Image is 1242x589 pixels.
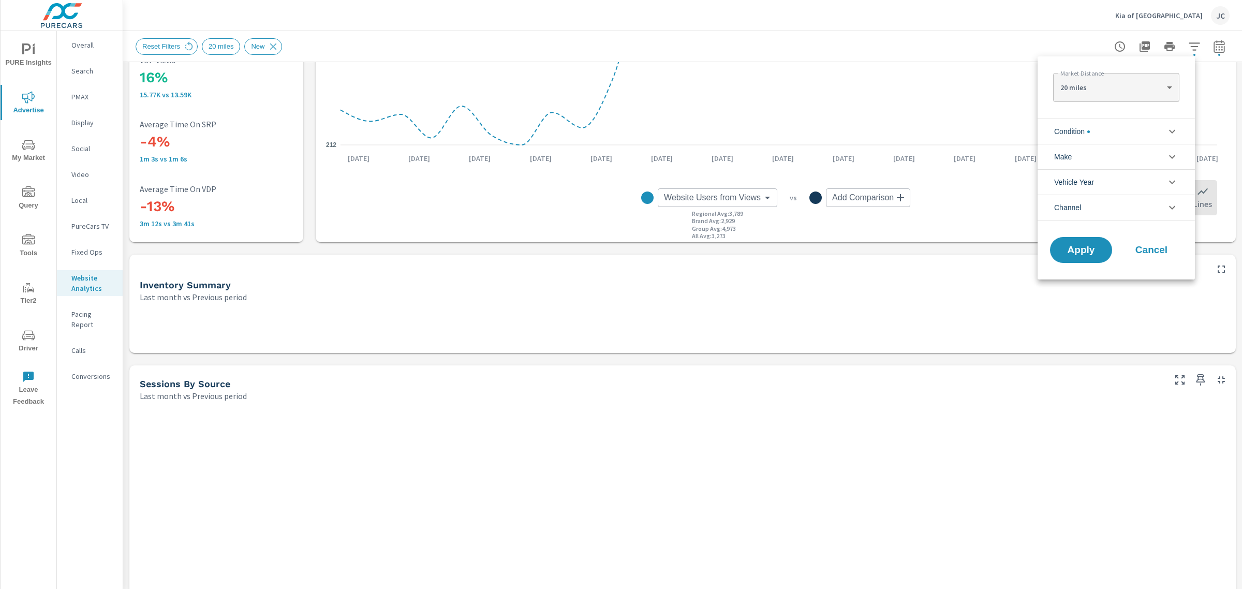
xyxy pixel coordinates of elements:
[1060,83,1162,92] p: 20 miles
[1054,195,1081,220] span: Channel
[1038,114,1195,225] ul: filter options
[1054,119,1090,144] span: Condition
[1053,77,1179,98] div: 20 miles
[1131,245,1172,255] span: Cancel
[1050,237,1112,263] button: Apply
[1054,144,1072,169] span: Make
[1060,245,1102,255] span: Apply
[1120,237,1182,263] button: Cancel
[1054,170,1094,195] span: Vehicle Year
